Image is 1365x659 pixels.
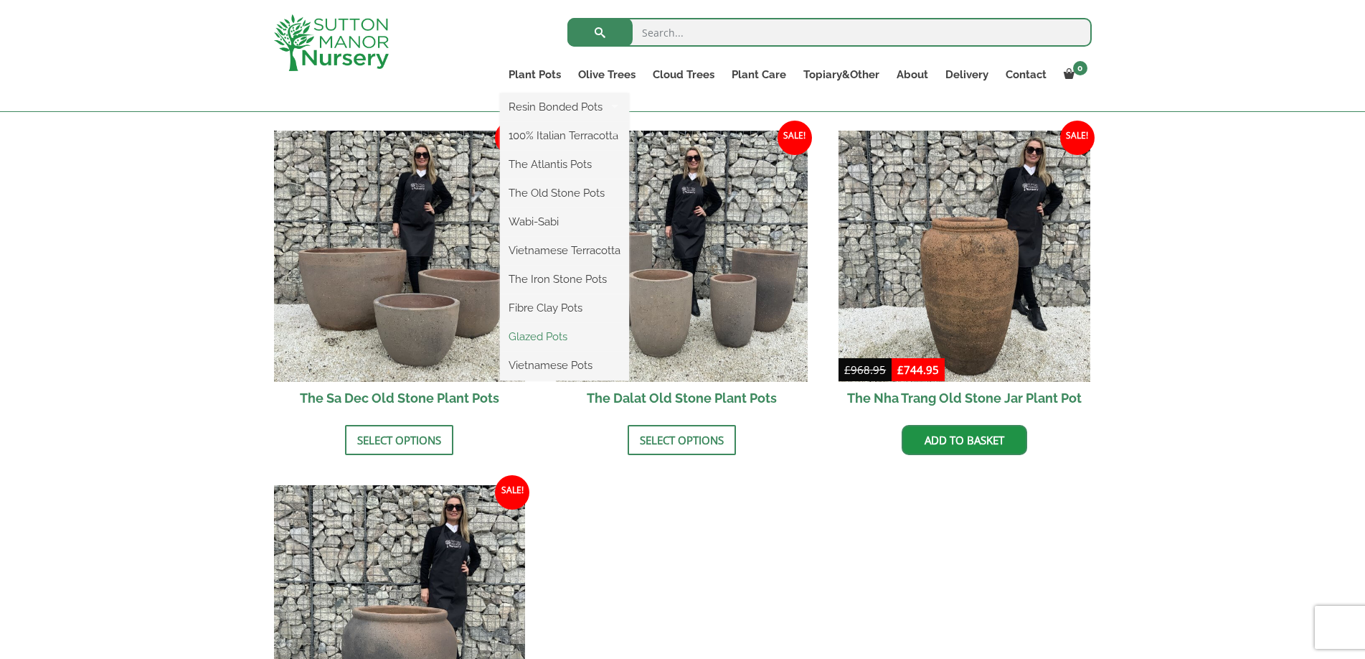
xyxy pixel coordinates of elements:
[500,96,629,118] a: Resin Bonded Pots
[274,14,389,71] img: logo
[1073,61,1087,75] span: 0
[345,425,453,455] a: Select options for “The Sa Dec Old Stone Plant Pots”
[274,382,526,414] h2: The Sa Dec Old Stone Plant Pots
[937,65,997,85] a: Delivery
[500,355,629,376] a: Vietnamese Pots
[1055,65,1092,85] a: 0
[500,211,629,233] a: Wabi-Sabi
[556,131,808,383] img: The Dalat Old Stone Plant Pots
[839,131,1090,415] a: Sale! The Nha Trang Old Stone Jar Plant Pot
[997,65,1055,85] a: Contact
[723,65,795,85] a: Plant Care
[500,182,629,204] a: The Old Stone Pots
[844,363,886,377] bdi: 968.95
[556,131,808,415] a: Sale! The Dalat Old Stone Plant Pots
[274,131,526,383] img: The Sa Dec Old Stone Plant Pots
[888,65,937,85] a: About
[500,154,629,175] a: The Atlantis Pots
[628,425,736,455] a: Select options for “The Dalat Old Stone Plant Pots”
[839,131,1090,383] img: The Nha Trang Old Stone Jar Plant Pot
[556,382,808,414] h2: The Dalat Old Stone Plant Pots
[495,475,529,510] span: Sale!
[500,326,629,347] a: Glazed Pots
[844,363,851,377] span: £
[500,125,629,146] a: 100% Italian Terracotta
[500,297,629,319] a: Fibre Clay Pots
[839,382,1090,414] h2: The Nha Trang Old Stone Jar Plant Pot
[778,121,812,155] span: Sale!
[902,425,1027,455] a: Add to basket: “The Nha Trang Old Stone Jar Plant Pot”
[570,65,644,85] a: Olive Trees
[500,65,570,85] a: Plant Pots
[897,363,904,377] span: £
[644,65,723,85] a: Cloud Trees
[795,65,888,85] a: Topiary&Other
[1060,121,1095,155] span: Sale!
[897,363,939,377] bdi: 744.95
[274,131,526,415] a: Sale! The Sa Dec Old Stone Plant Pots
[500,268,629,290] a: The Iron Stone Pots
[567,18,1092,47] input: Search...
[495,121,529,155] span: Sale!
[500,240,629,261] a: Vietnamese Terracotta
